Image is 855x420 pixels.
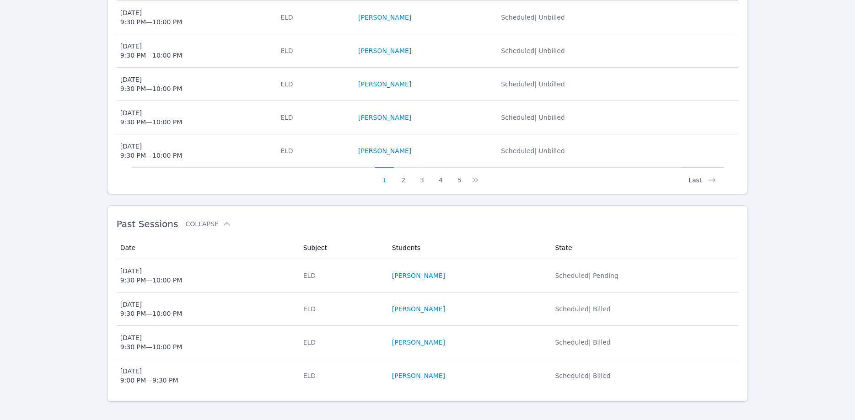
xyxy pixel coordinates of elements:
a: [PERSON_NAME] [358,113,411,122]
tr: [DATE]9:30 PM—10:00 PMELD[PERSON_NAME]Scheduled| Unbilled [117,68,739,101]
div: ELD [280,113,347,122]
th: Subject [298,237,387,259]
button: 1 [375,167,394,185]
button: 3 [413,167,431,185]
span: Scheduled | Billed [555,339,610,346]
tr: [DATE]9:30 PM—10:00 PMELD[PERSON_NAME]Scheduled| Unbilled [117,1,739,34]
th: Date [117,237,298,259]
div: [DATE] 9:30 PM — 10:00 PM [120,75,183,93]
button: Last [681,167,724,185]
div: ELD [303,304,381,314]
span: Scheduled | Unbilled [501,114,565,121]
tr: [DATE]9:30 PM—10:00 PMELD[PERSON_NAME]Scheduled| Billed [117,326,739,359]
div: ELD [303,371,381,380]
a: [PERSON_NAME] [392,271,445,280]
div: ELD [280,46,347,55]
div: ELD [280,80,347,89]
a: [PERSON_NAME] [358,146,411,155]
a: [PERSON_NAME] [392,338,445,347]
div: ELD [280,13,347,22]
th: State [549,237,738,259]
a: [PERSON_NAME] [358,13,411,22]
button: Collapse [185,219,231,229]
div: ELD [303,271,381,280]
tr: [DATE]9:00 PM—9:30 PMELD[PERSON_NAME]Scheduled| Billed [117,359,739,392]
span: Scheduled | Unbilled [501,47,565,54]
div: [DATE] 9:30 PM — 10:00 PM [120,108,183,127]
a: [PERSON_NAME] [358,80,411,89]
div: ELD [280,146,347,155]
tr: [DATE]9:30 PM—10:00 PMELD[PERSON_NAME]Scheduled| Unbilled [117,101,739,134]
div: [DATE] 9:30 PM — 10:00 PM [120,42,183,60]
a: [PERSON_NAME] [358,46,411,55]
button: 5 [450,167,469,185]
div: ELD [303,338,381,347]
div: [DATE] 9:30 PM — 10:00 PM [120,8,183,27]
div: [DATE] 9:30 PM — 10:00 PM [120,266,183,285]
div: [DATE] 9:30 PM — 10:00 PM [120,142,183,160]
button: 4 [431,167,450,185]
div: [DATE] 9:30 PM — 10:00 PM [120,333,183,351]
span: Scheduled | Unbilled [501,80,565,88]
tr: [DATE]9:30 PM—10:00 PMELD[PERSON_NAME]Scheduled| Billed [117,292,739,326]
span: Past Sessions [117,218,178,229]
tr: [DATE]9:30 PM—10:00 PMELD[PERSON_NAME]Scheduled| Unbilled [117,34,739,68]
button: 2 [394,167,413,185]
span: Scheduled | Billed [555,372,610,379]
a: [PERSON_NAME] [392,371,445,380]
span: Scheduled | Billed [555,305,610,313]
span: Scheduled | Unbilled [501,147,565,154]
a: [PERSON_NAME] [392,304,445,314]
tr: [DATE]9:30 PM—10:00 PMELD[PERSON_NAME]Scheduled| Unbilled [117,134,739,167]
div: [DATE] 9:30 PM — 10:00 PM [120,300,183,318]
th: Students [387,237,550,259]
span: Scheduled | Pending [555,272,618,279]
tr: [DATE]9:30 PM—10:00 PMELD[PERSON_NAME]Scheduled| Pending [117,259,739,292]
span: Scheduled | Unbilled [501,14,565,21]
div: [DATE] 9:00 PM — 9:30 PM [120,367,178,385]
